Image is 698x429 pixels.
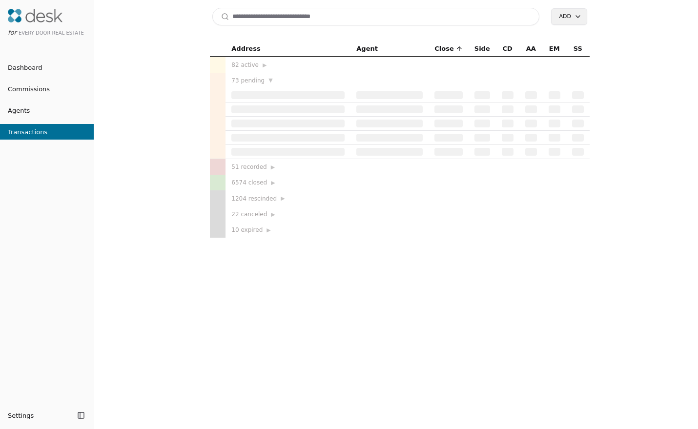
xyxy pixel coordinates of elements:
[231,193,345,203] div: 1204 rescinded
[231,43,260,54] span: Address
[8,29,17,36] span: for
[271,179,275,187] span: ▶
[549,43,560,54] span: EM
[503,43,513,54] span: CD
[551,8,587,25] button: Add
[231,76,265,85] span: 73 pending
[4,408,74,423] button: Settings
[8,410,34,421] span: Settings
[356,43,378,54] span: Agent
[271,210,275,219] span: ▶
[231,209,345,219] div: 22 canceled
[231,162,345,172] div: 51 recorded
[474,43,490,54] span: Side
[526,43,536,54] span: AA
[231,178,345,187] div: 6574 closed
[434,43,453,54] span: Close
[19,30,84,36] span: Every Door Real Estate
[263,61,267,70] span: ▶
[574,43,582,54] span: SS
[268,76,272,85] span: ▼
[231,60,345,70] div: 82 active
[281,194,285,203] span: ▶
[231,225,345,235] div: 10 expired
[271,163,275,172] span: ▶
[8,9,62,22] img: Desk
[267,226,270,235] span: ▶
